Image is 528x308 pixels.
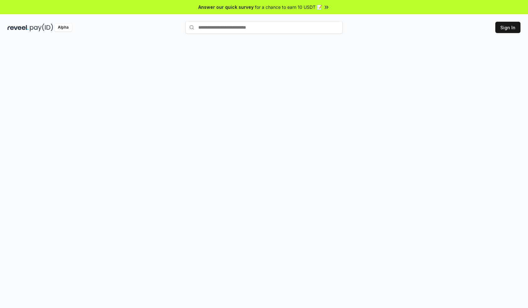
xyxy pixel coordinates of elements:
[495,22,520,33] button: Sign In
[198,4,254,10] span: Answer our quick survey
[8,24,29,31] img: reveel_dark
[54,24,72,31] div: Alpha
[255,4,322,10] span: for a chance to earn 10 USDT 📝
[30,24,53,31] img: pay_id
